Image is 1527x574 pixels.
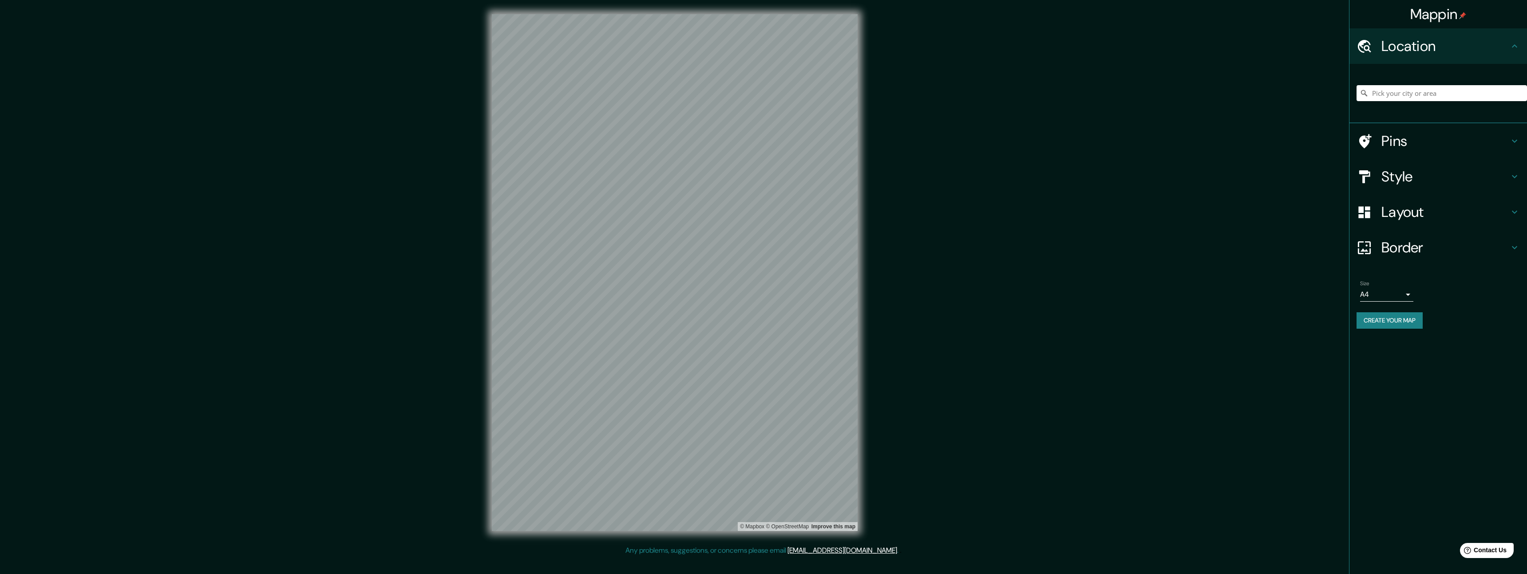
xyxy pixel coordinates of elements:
input: Pick your city or area [1357,85,1527,101]
a: OpenStreetMap [766,523,809,530]
h4: Border [1381,239,1509,256]
div: Layout [1349,194,1527,230]
div: Style [1349,159,1527,194]
iframe: Help widget launcher [1448,539,1517,564]
h4: Style [1381,168,1509,185]
img: pin-icon.png [1459,12,1466,19]
div: Pins [1349,123,1527,159]
div: A4 [1360,287,1413,302]
h4: Layout [1381,203,1509,221]
div: Border [1349,230,1527,265]
button: Create your map [1357,312,1423,329]
h4: Pins [1381,132,1509,150]
canvas: Map [492,14,858,531]
div: . [898,545,900,556]
div: . [900,545,902,556]
h4: Mappin [1410,5,1467,23]
a: Map feedback [811,523,855,530]
p: Any problems, suggestions, or concerns please email . [625,545,898,556]
a: [EMAIL_ADDRESS][DOMAIN_NAME] [787,546,897,555]
label: Size [1360,280,1369,287]
h4: Location [1381,37,1509,55]
a: Mapbox [740,523,764,530]
div: Location [1349,28,1527,64]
